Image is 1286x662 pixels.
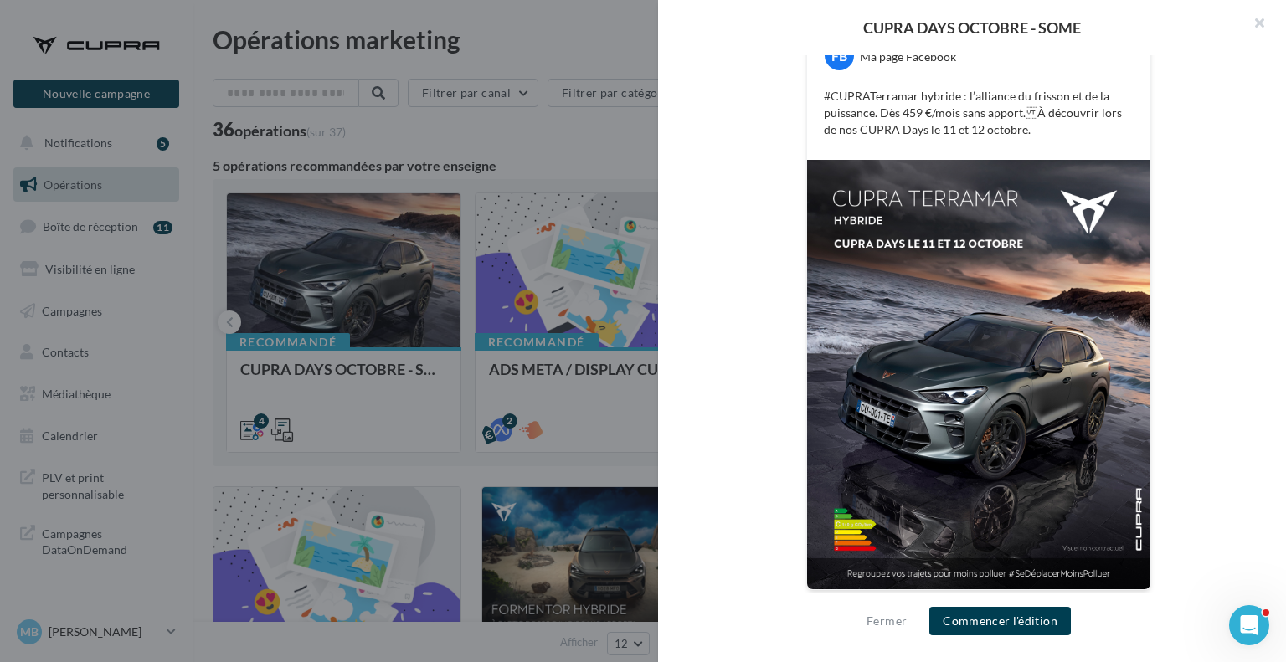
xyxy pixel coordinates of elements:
div: FB [825,41,854,70]
div: CUPRA DAYS OCTOBRE - SOME [685,20,1259,35]
div: Ma page Facebook [860,49,956,65]
div: La prévisualisation est non-contractuelle [806,590,1151,612]
p: #CUPRATerramar hybride : l’alliance du frisson et de la puissance. Dès 459 €/mois sans apport. À ... [824,88,1134,138]
button: Commencer l'édition [929,607,1071,635]
iframe: Intercom live chat [1229,605,1269,645]
button: Fermer [860,611,913,631]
